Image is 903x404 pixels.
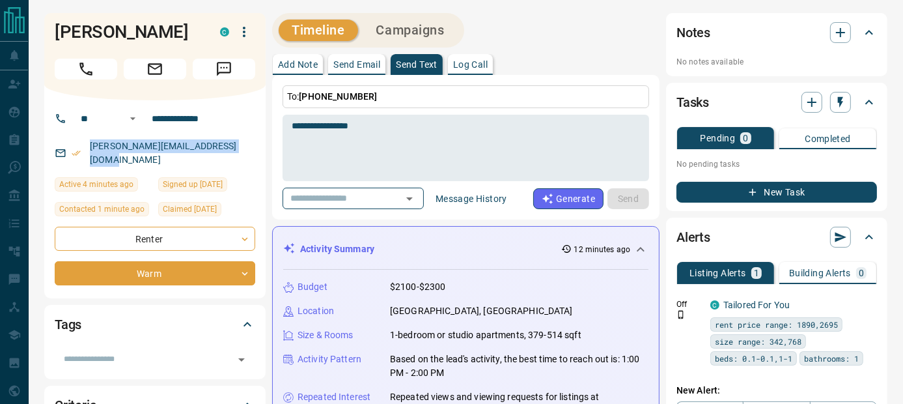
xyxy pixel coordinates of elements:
span: Active 4 minutes ago [59,178,133,191]
a: Tailored For You [723,300,790,310]
button: Open [232,351,251,369]
div: Tags [55,309,255,340]
p: New Alert: [676,384,877,397]
p: Size & Rooms [298,328,354,342]
span: bathrooms: 1 [804,352,859,365]
p: Repeated Interest [298,390,370,404]
p: Send Email [333,60,380,69]
button: Message History [428,188,515,209]
p: Building Alerts [789,268,851,278]
p: Budget [298,280,327,294]
button: New Task [676,182,877,203]
p: Activity Pattern [298,353,361,366]
div: Notes [676,17,877,48]
p: Pending [700,134,735,143]
span: [PHONE_NUMBER] [299,91,377,102]
p: To: [283,85,649,108]
div: Sat Oct 11 2025 [158,177,255,195]
span: Signed up [DATE] [163,178,223,191]
h2: Alerts [676,227,710,248]
span: Claimed [DATE] [163,203,217,216]
svg: Push Notification Only [676,310,686,319]
div: condos.ca [220,27,229,36]
p: Completed [805,134,851,143]
button: Open [400,190,419,208]
div: Warm [55,261,255,285]
span: Email [124,59,186,79]
p: Log Call [453,60,488,69]
p: Based on the lead's activity, the best time to reach out is: 1:00 PM - 2:00 PM [390,353,648,380]
p: [GEOGRAPHIC_DATA], [GEOGRAPHIC_DATA] [390,304,573,318]
p: Location [298,304,334,318]
div: Sun Oct 12 2025 [55,202,152,220]
a: [PERSON_NAME][EMAIL_ADDRESS][DOMAIN_NAME] [90,141,237,165]
div: condos.ca [710,300,719,310]
span: Message [193,59,255,79]
button: Timeline [279,20,358,41]
div: Renter [55,227,255,251]
h2: Tags [55,314,81,335]
p: 0 [859,268,864,278]
span: size range: 342,768 [715,335,801,348]
div: Sat Oct 11 2025 [158,202,255,220]
p: 1-bedroom or studio apartments, 379-514 sqft [390,328,581,342]
h2: Tasks [676,92,709,113]
p: No notes available [676,56,877,68]
div: Alerts [676,222,877,253]
p: Off [676,298,702,310]
h2: Notes [676,22,710,43]
div: Sun Oct 12 2025 [55,177,152,195]
div: Activity Summary12 minutes ago [283,237,648,261]
h1: [PERSON_NAME] [55,22,201,42]
span: rent price range: 1890,2695 [715,318,838,331]
p: 1 [754,268,759,278]
p: Send Text [396,60,438,69]
p: Activity Summary [300,242,374,256]
p: No pending tasks [676,154,877,174]
p: 12 minutes ago [574,244,631,255]
p: Add Note [278,60,318,69]
span: Contacted 1 minute ago [59,203,145,216]
div: Tasks [676,87,877,118]
p: Listing Alerts [689,268,746,278]
svg: Email Verified [72,149,81,158]
span: Call [55,59,117,79]
button: Generate [533,188,604,209]
p: 0 [743,134,748,143]
button: Open [125,111,141,126]
p: $2100-$2300 [390,280,445,294]
button: Campaigns [363,20,458,41]
span: beds: 0.1-0.1,1-1 [715,352,792,365]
